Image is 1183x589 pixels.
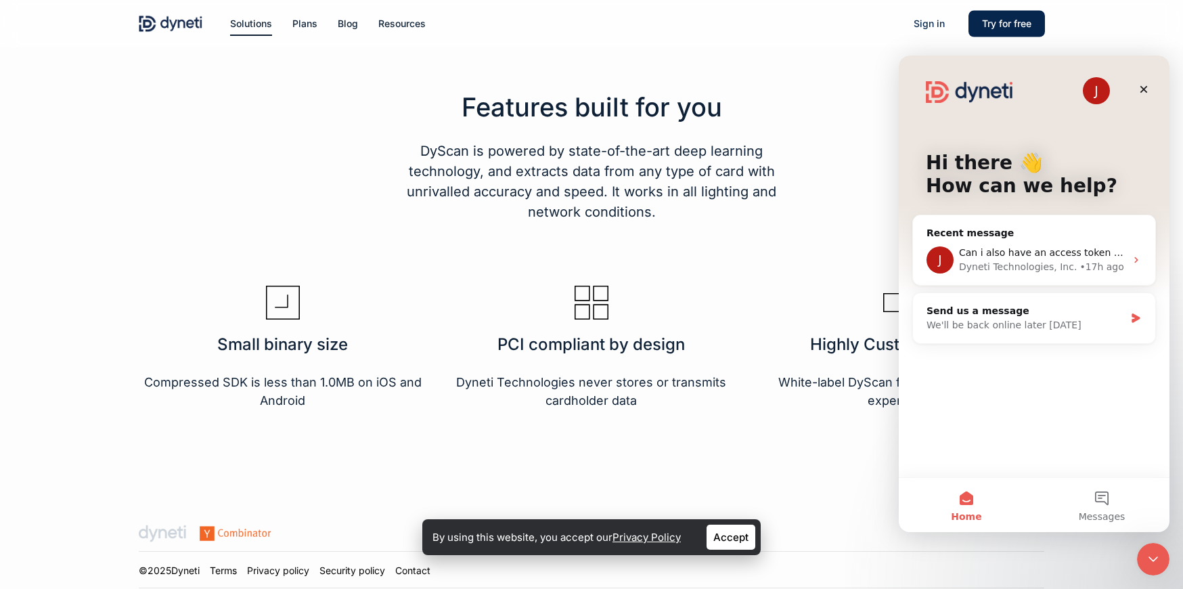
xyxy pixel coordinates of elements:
div: Send us a message [28,248,226,263]
h3: Small binary size [138,336,426,353]
a: Try for free [968,16,1045,31]
a: Accept [707,525,755,550]
span: Resources [378,18,426,29]
span: Can i also have an access token in order to clone the repo and try the dyscan-[PERSON_NAME] card ... [60,192,583,202]
span: White-label DyScan for the best customer experience [778,375,1023,408]
span: 2025 [148,565,171,576]
h3: PCI compliant by design [447,336,736,353]
span: Try for free [982,18,1031,29]
span: Compressed SDK is less than 1.0MB on iOS and Android [144,375,422,408]
span: Sign in [914,18,945,29]
div: • 17h ago [181,204,225,219]
a: Security policy [319,565,385,576]
h5: DyScan is powered by state-of-the-art deep learning technology, and extracts data from any type o... [386,141,797,222]
a: Privacy policy [247,565,309,576]
a: Contact [395,565,430,576]
div: Send us a messageWe'll be back online later [DATE] [14,237,257,288]
a: Resources [378,16,426,31]
span: Plans [292,18,317,29]
a: Privacy Policy [612,531,681,544]
span: Messages [180,456,227,466]
a: Plans [292,16,317,31]
p: By using this website, you accept our [432,528,681,546]
span: Solutions [230,18,272,29]
iframe: Intercom live chat [899,56,1169,532]
h3: Highly Customizable UI [756,336,1044,353]
div: Dyneti Technologies, Inc. [60,204,178,219]
a: Sign in [900,16,958,31]
button: Messages [135,422,271,477]
span: Home [52,456,83,466]
h3: Features built for you [386,91,797,123]
a: ©2025Dyneti [139,565,200,576]
a: Solutions [230,16,272,31]
p: Dyneti Technologies never stores or transmits cardholder data [447,373,736,410]
div: Close [233,22,257,46]
a: Terms [210,565,237,576]
a: Blog [338,16,358,31]
div: We'll be back online later [DATE] [28,263,226,277]
iframe: Intercom live chat [1137,543,1169,575]
span: Blog [338,18,358,29]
